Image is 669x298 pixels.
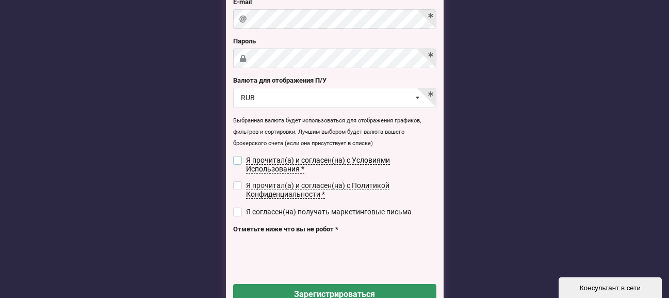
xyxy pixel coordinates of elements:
[246,156,390,174] span: Я прочитал(а) и согласен(на) с Условиями Использования *
[559,275,664,298] iframe: chat widget
[233,117,421,147] small: Выбранная валюта будет использоваться для отображения графиков, фильтров и сортировки. Лучшим выб...
[233,208,412,216] label: Я согласен(на) получать маркетинговые письма
[233,75,436,86] label: Валюта для отображения П/У
[246,181,389,199] span: Я прочитал(а) и согласен(на) с Политикой Конфиденциальности *
[233,237,390,277] iframe: reCAPTCHA
[241,94,255,101] div: RUB
[233,224,436,234] label: Отметьте ниже что вы не робот *
[233,36,436,46] label: Пароль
